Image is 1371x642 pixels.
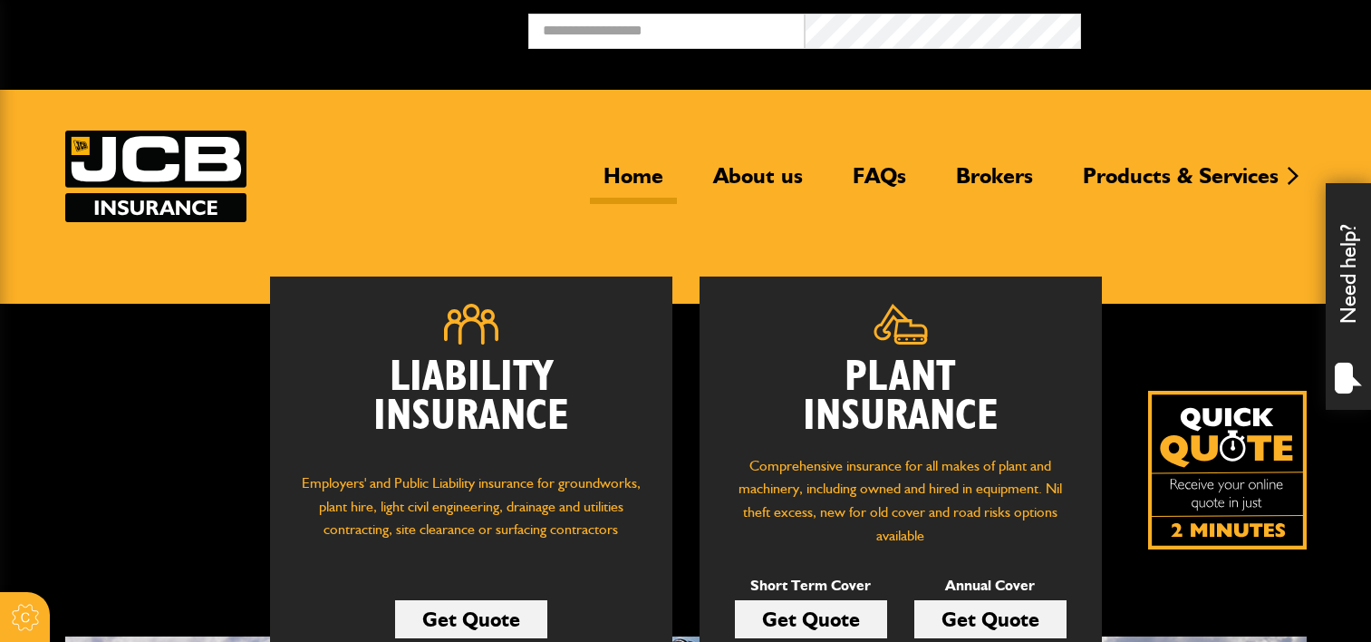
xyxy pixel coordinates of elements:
a: Get Quote [735,600,887,638]
a: Brokers [942,162,1047,204]
h2: Plant Insurance [727,358,1075,436]
img: JCB Insurance Services logo [65,131,246,222]
a: Home [590,162,677,204]
a: FAQs [839,162,920,204]
h2: Liability Insurance [297,358,645,454]
a: About us [700,162,816,204]
div: Need help? [1326,183,1371,410]
p: Comprehensive insurance for all makes of plant and machinery, including owned and hired in equipm... [727,454,1075,547]
button: Broker Login [1081,14,1357,42]
a: Get Quote [395,600,547,638]
a: Get your insurance quote isn just 2-minutes [1148,391,1307,550]
p: Short Term Cover [735,574,887,598]
a: JCB Insurance Services [65,131,246,222]
p: Employers' and Public Liability insurance for groundworks, plant hire, light civil engineering, d... [297,472,645,559]
a: Get Quote [914,600,1067,638]
a: Products & Services [1069,162,1292,204]
p: Annual Cover [914,574,1067,598]
img: Quick Quote [1148,391,1307,550]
